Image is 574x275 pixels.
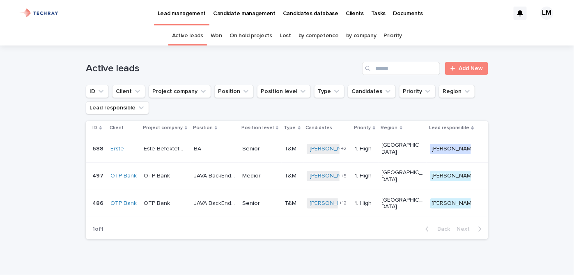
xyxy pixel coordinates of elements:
[346,26,377,45] a: by company
[314,85,344,98] button: Type
[86,190,488,217] tr: 486486 OTP Bank OTP BankOTP Bank JAVA BackEnd seniorJAVA BackEnd senior SeniorT&M[PERSON_NAME] +1...
[172,26,203,45] a: Active leads
[285,200,300,207] p: T&M
[285,145,300,152] p: T&M
[112,85,145,98] button: Client
[430,171,478,181] div: [PERSON_NAME]
[194,144,203,152] p: BA
[382,197,423,211] p: [GEOGRAPHIC_DATA]
[149,85,211,98] button: Project company
[211,26,222,45] a: Won
[310,173,363,180] a: [PERSON_NAME] (2)
[144,171,172,180] p: OTP Bank
[143,123,183,132] p: Project company
[242,173,278,180] p: Medior
[399,85,436,98] button: Priority
[86,135,488,163] tr: 688688 Erste Este Befektetési Zrt.Este Befektetési Zrt. BABA SeniorT&M[PERSON_NAME] +21. High[GEO...
[430,144,478,154] div: [PERSON_NAME]
[340,201,347,206] span: + 12
[341,146,347,151] span: + 2
[92,198,105,207] p: 486
[241,123,274,132] p: Position level
[242,200,278,207] p: Senior
[110,200,137,207] a: OTP Bank
[445,62,488,75] a: Add New
[193,123,213,132] p: Position
[355,145,375,152] p: 1. High
[430,198,478,209] div: [PERSON_NAME]
[355,173,375,180] p: 1. High
[355,200,375,207] p: 1. High
[382,142,423,156] p: [GEOGRAPHIC_DATA]
[429,123,469,132] p: Lead responsible
[457,226,475,232] span: Next
[16,5,62,21] img: xG6Muz3VQV2JDbePcW7p
[86,101,149,114] button: Lead responsible
[110,173,137,180] a: OTP Bank
[92,171,105,180] p: 497
[540,7,553,20] div: LM
[144,198,172,207] p: OTP Bank
[242,145,278,152] p: Senior
[432,226,450,232] span: Back
[362,62,440,75] input: Search
[284,123,296,132] p: Type
[144,144,186,152] p: Este Befektetési Zrt.
[384,26,402,45] a: Priority
[285,173,300,180] p: T&M
[194,198,236,207] p: JAVA BackEnd senior
[86,63,359,75] h1: Active leads
[257,85,311,98] button: Position level
[382,169,423,183] p: [GEOGRAPHIC_DATA]
[439,85,475,98] button: Region
[341,174,347,179] span: + 5
[230,26,272,45] a: On hold projects
[310,145,355,152] a: [PERSON_NAME]
[86,162,488,190] tr: 497497 OTP Bank OTP BankOTP Bank JAVA BackEnd fejlesztő mediorJAVA BackEnd fejlesztő medior Medio...
[214,85,254,98] button: Position
[354,123,371,132] p: Priority
[86,219,110,239] p: 1 of 1
[298,26,339,45] a: by competence
[381,123,398,132] p: Region
[110,145,124,152] a: Erste
[310,200,355,207] a: [PERSON_NAME]
[92,144,105,152] p: 688
[280,26,291,45] a: Lost
[306,123,333,132] p: Candidates
[459,66,483,71] span: Add New
[453,225,488,233] button: Next
[110,123,124,132] p: Client
[348,85,396,98] button: Candidates
[194,171,236,180] p: JAVA BackEnd fejlesztő medior
[86,85,109,98] button: ID
[92,123,97,132] p: ID
[419,225,453,233] button: Back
